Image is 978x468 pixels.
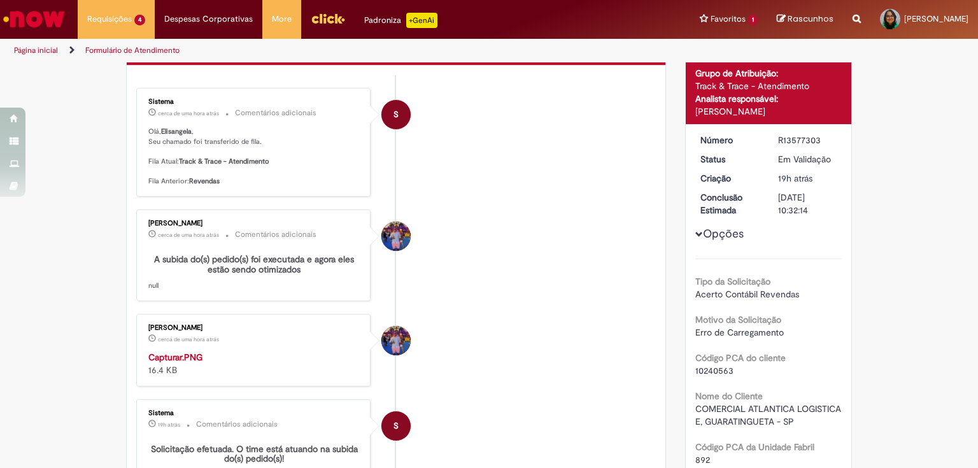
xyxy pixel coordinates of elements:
div: [PERSON_NAME] [695,105,842,118]
small: Comentários adicionais [196,419,278,430]
span: COMERCIAL ATLANTICA LOGISTICA E, GUARATINGUETA - SP [695,403,844,427]
b: Código PCA da Unidade Fabril [695,441,814,453]
span: 1 [748,15,758,25]
span: S [393,99,399,130]
span: Requisições [87,13,132,25]
time: 30/09/2025 08:25:16 [158,231,219,239]
span: Rascunhos [788,13,833,25]
b: Track & Trace - Atendimento [179,157,269,166]
small: Comentários adicionais [235,229,316,240]
a: Formulário de Atendimento [85,45,180,55]
dt: Conclusão Estimada [691,191,769,216]
b: Nome do Cliente [695,390,763,402]
time: 29/09/2025 14:32:07 [778,173,812,184]
span: cerca de uma hora atrás [158,110,219,117]
b: Elisangela [161,127,192,136]
span: 4 [134,15,145,25]
span: 892 [695,454,710,465]
img: click_logo_yellow_360x200.png [311,9,345,28]
b: Tipo da Solicitação [695,276,770,287]
p: +GenAi [406,13,437,28]
span: More [272,13,292,25]
div: [DATE] 10:32:14 [778,191,837,216]
div: System [381,100,411,129]
div: Track & Trace - Atendimento [695,80,842,92]
div: 16.4 KB [148,351,360,376]
a: Capturar.PNG [148,351,202,363]
span: cerca de uma hora atrás [158,336,219,343]
a: Rascunhos [777,13,833,25]
div: Padroniza [364,13,437,28]
div: R13577303 [778,134,837,146]
small: Comentários adicionais [235,108,316,118]
b: Solicitação efetuada. O time está atuando na subida do(s) pedido(s)! [151,443,360,464]
span: 19h atrás [158,421,180,429]
div: Carlos Cesar Augusto Rosa Ranzoni [381,326,411,355]
dt: Número [691,134,769,146]
span: 19h atrás [778,173,812,184]
div: System [381,411,411,441]
b: A subida do(s) pedido(s) foi executada e agora eles estão sendo otimizados [154,253,357,274]
a: Página inicial [14,45,58,55]
b: Revendas [189,176,220,186]
dt: Status [691,153,769,166]
dt: Criação [691,172,769,185]
div: [PERSON_NAME] [148,324,360,332]
span: cerca de uma hora atrás [158,231,219,239]
time: 30/09/2025 08:24:12 [158,336,219,343]
div: [PERSON_NAME] [148,220,360,227]
div: Grupo de Atribuição: [695,67,842,80]
div: Analista responsável: [695,92,842,105]
span: 10240563 [695,365,733,376]
span: Acerto Contábil Revendas [695,288,799,300]
span: Favoritos [711,13,746,25]
span: Despesas Corporativas [164,13,253,25]
ul: Trilhas de página [10,39,642,62]
span: Erro de Carregamento [695,327,784,338]
time: 30/09/2025 08:25:18 [158,110,219,117]
p: Olá, , Seu chamado foi transferido de fila. Fila Atual: Fila Anterior: [148,127,360,187]
div: 29/09/2025 14:32:07 [778,172,837,185]
span: [PERSON_NAME] [904,13,968,24]
div: Sistema [148,409,360,417]
b: Código PCA do cliente [695,352,786,364]
p: null [148,255,360,290]
b: Motivo da Solicitação [695,314,781,325]
span: S [393,411,399,441]
div: Sistema [148,98,360,106]
img: ServiceNow [1,6,67,32]
div: Carlos Cesar Augusto Rosa Ranzoni [381,222,411,251]
div: Em Validação [778,153,837,166]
